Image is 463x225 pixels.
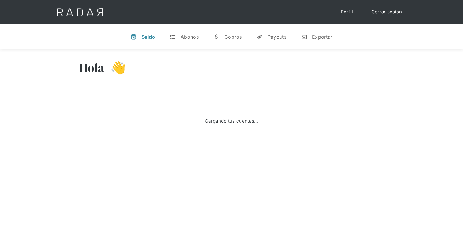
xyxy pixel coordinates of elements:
h3: 👋 [104,60,126,75]
div: Cobros [224,34,242,40]
div: Abonos [181,34,199,40]
div: Exportar [312,34,332,40]
div: Cargando tus cuentas... [205,118,258,125]
a: Cerrar sesión [365,6,408,18]
div: t [170,34,176,40]
h3: Hola [79,60,104,75]
div: y [257,34,263,40]
div: Saldo [142,34,155,40]
div: v [131,34,137,40]
div: w [213,34,219,40]
div: Payouts [268,34,286,40]
div: n [301,34,307,40]
a: Perfil [335,6,359,18]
